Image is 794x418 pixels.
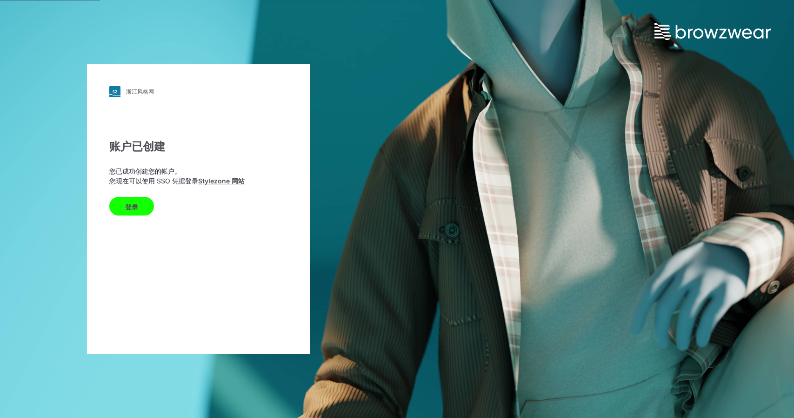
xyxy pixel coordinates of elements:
font: 登录 [125,202,138,210]
font: 浙江风格网 [126,88,154,95]
button: 登录 [109,197,154,216]
img: browzwear-logo.e42bd6dac1945053ebaf764b6aa21510.svg [654,23,771,40]
font: 登录 [185,177,198,185]
font: 您现在可以使用 SSO 凭据 [109,177,185,185]
a: Stylezone 网站 [198,177,245,185]
font: 账户已创建 [109,140,165,153]
font: 您已成功创建您的帐户。 [109,167,181,175]
a: 浙江风格网 [109,86,288,97]
img: stylezone-logo.562084cfcfab977791bfbf7441f1a819.svg [109,86,120,97]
